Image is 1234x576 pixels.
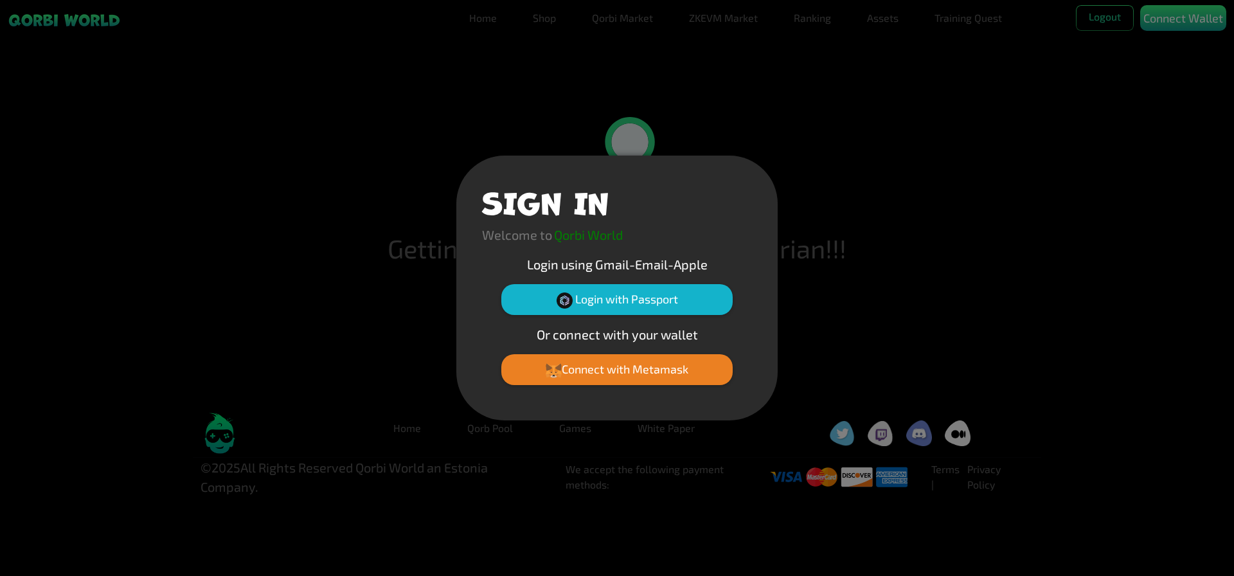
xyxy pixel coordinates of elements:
p: Welcome to [482,225,552,244]
h1: SIGN IN [482,181,609,220]
p: Login using Gmail-Email-Apple [482,255,752,274]
p: Or connect with your wallet [482,325,752,344]
button: Login with Passport [501,284,733,315]
p: Qorbi World [554,225,623,244]
button: Connect with Metamask [501,354,733,385]
img: Passport Logo [557,292,573,309]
